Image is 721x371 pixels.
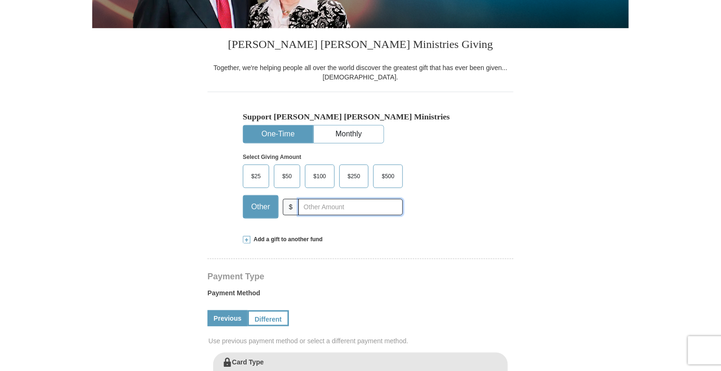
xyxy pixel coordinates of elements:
[243,154,301,160] strong: Select Giving Amount
[243,112,478,122] h5: Support [PERSON_NAME] [PERSON_NAME] Ministries
[247,200,275,214] span: Other
[208,288,513,302] label: Payment Method
[377,169,399,183] span: $500
[248,310,289,326] a: Different
[314,126,384,143] button: Monthly
[283,199,299,215] span: $
[298,199,403,215] input: Other Amount
[208,310,248,326] a: Previous
[208,63,513,82] div: Together, we're helping people all over the world discover the greatest gift that has ever been g...
[250,236,323,244] span: Add a gift to another fund
[343,169,365,183] span: $250
[247,169,265,183] span: $25
[309,169,331,183] span: $100
[208,28,513,63] h3: [PERSON_NAME] [PERSON_NAME] Ministries Giving
[243,126,313,143] button: One-Time
[208,336,514,346] span: Use previous payment method or select a different payment method.
[208,273,513,280] h4: Payment Type
[278,169,296,183] span: $50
